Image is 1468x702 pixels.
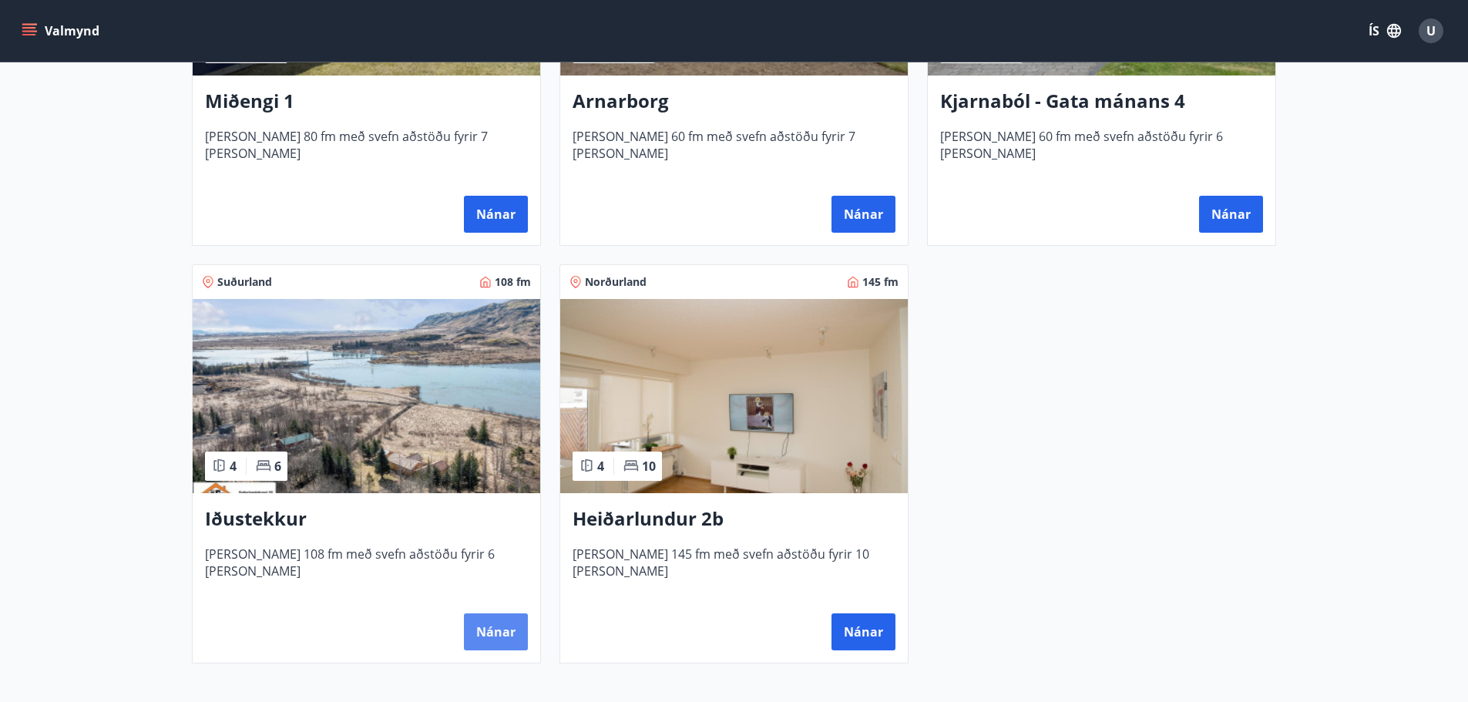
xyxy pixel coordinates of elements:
img: Paella dish [193,299,540,493]
span: 4 [230,458,237,475]
button: Nánar [464,613,528,650]
h3: Arnarborg [573,88,895,116]
button: Nánar [831,196,895,233]
span: 4 [597,458,604,475]
button: Nánar [831,613,895,650]
span: 10 [642,458,656,475]
span: [PERSON_NAME] 145 fm með svefn aðstöðu fyrir 10 [PERSON_NAME] [573,546,895,596]
span: [PERSON_NAME] 60 fm með svefn aðstöðu fyrir 7 [PERSON_NAME] [573,128,895,179]
button: Nánar [1199,196,1263,233]
span: Norðurland [585,274,647,290]
h3: Kjarnaból - Gata mánans 4 [940,88,1263,116]
span: 108 fm [495,274,531,290]
span: Suðurland [217,274,272,290]
button: Nánar [464,196,528,233]
button: U [1413,12,1450,49]
h3: Miðengi 1 [205,88,528,116]
span: [PERSON_NAME] 80 fm með svefn aðstöðu fyrir 7 [PERSON_NAME] [205,128,528,179]
img: Paella dish [560,299,908,493]
span: 6 [274,458,281,475]
span: [PERSON_NAME] 108 fm með svefn aðstöðu fyrir 6 [PERSON_NAME] [205,546,528,596]
h3: Iðustekkur [205,506,528,533]
span: U [1426,22,1436,39]
button: ÍS [1360,17,1409,45]
span: [PERSON_NAME] 60 fm með svefn aðstöðu fyrir 6 [PERSON_NAME] [940,128,1263,179]
button: menu [18,17,106,45]
span: 145 fm [862,274,899,290]
h3: Heiðarlundur 2b [573,506,895,533]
